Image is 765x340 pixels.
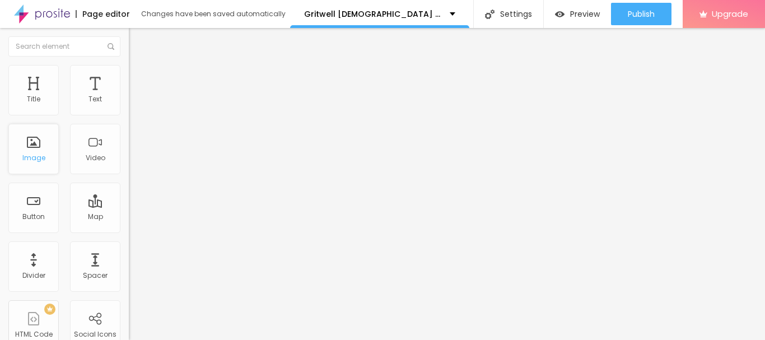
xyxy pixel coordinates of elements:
iframe: Editor [129,28,765,340]
div: Page editor [76,10,130,18]
div: Spacer [83,272,108,280]
img: Icone [485,10,495,19]
div: Image [22,154,45,162]
img: view-1.svg [555,10,565,19]
div: Button [22,213,45,221]
button: Publish [611,3,671,25]
div: Changes have been saved automatically [141,11,286,17]
span: Preview [570,10,600,18]
span: Upgrade [712,9,748,18]
p: Gritwell [DEMOGRAPHIC_DATA] Performance Gummies [304,10,441,18]
div: Social Icons [74,330,116,338]
div: Text [88,95,102,103]
input: Search element [8,36,120,57]
div: Title [27,95,40,103]
span: Publish [628,10,655,18]
div: HTML Code [15,330,53,338]
button: Preview [544,3,611,25]
div: Divider [22,272,45,280]
img: Icone [108,43,114,50]
div: Video [86,154,105,162]
div: Map [88,213,103,221]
